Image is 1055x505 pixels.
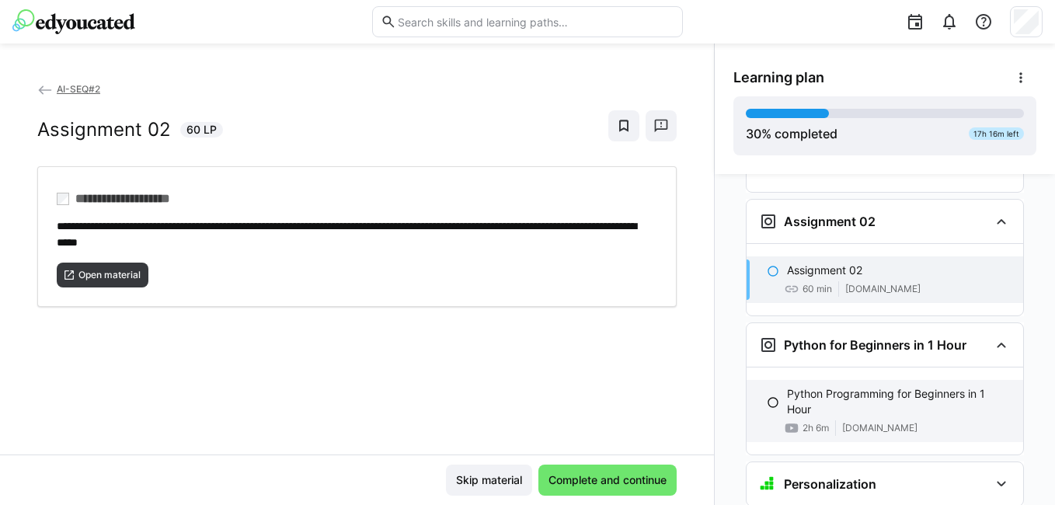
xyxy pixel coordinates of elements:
[803,422,829,434] span: 2h 6m
[538,465,677,496] button: Complete and continue
[546,472,669,488] span: Complete and continue
[787,386,1011,417] p: Python Programming for Beginners in 1 Hour
[845,283,921,295] span: [DOMAIN_NAME]
[803,283,832,295] span: 60 min
[77,269,142,281] span: Open material
[186,122,217,138] span: 60 LP
[57,83,100,95] span: AI-SEQ#2
[733,69,824,86] span: Learning plan
[784,337,966,353] h3: Python for Beginners in 1 Hour
[396,15,674,29] input: Search skills and learning paths…
[37,118,171,141] h2: Assignment 02
[842,422,917,434] span: [DOMAIN_NAME]
[784,476,876,492] h3: Personalization
[746,124,837,143] div: % completed
[454,472,524,488] span: Skip material
[787,263,862,278] p: Assignment 02
[446,465,532,496] button: Skip material
[784,214,876,229] h3: Assignment 02
[746,126,761,141] span: 30
[37,83,100,95] a: AI-SEQ#2
[969,127,1024,140] div: 17h 16m left
[57,263,148,287] button: Open material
